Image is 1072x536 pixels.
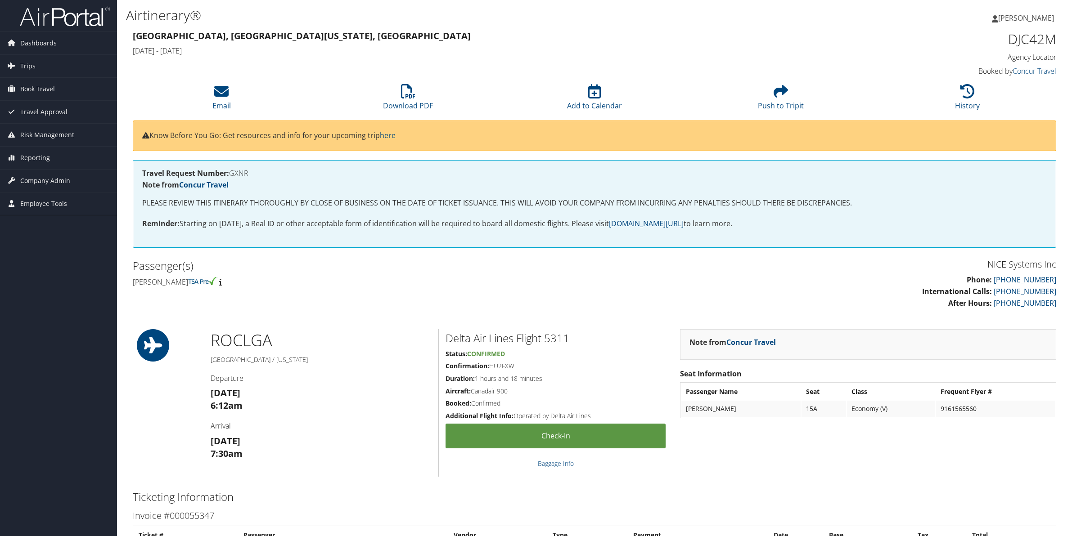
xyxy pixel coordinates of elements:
[836,30,1057,49] h1: DJC42M
[211,421,432,431] h4: Arrival
[133,509,1056,522] h3: Invoice #000055347
[133,489,1056,505] h2: Ticketing Information
[211,399,243,411] strong: 6:12am
[179,180,229,190] a: Concur Travel
[142,180,229,190] strong: Note from
[446,349,467,358] strong: Status:
[446,374,475,383] strong: Duration:
[133,46,822,56] h4: [DATE] - [DATE]
[383,89,433,111] a: Download PDF
[446,411,666,420] h5: Operated by Delta Air Lines
[380,130,396,140] a: here
[142,168,229,178] strong: Travel Request Number:
[211,329,432,352] h1: ROC LGA
[126,6,751,25] h1: Airtinerary®
[142,197,1047,209] p: PLEASE REVIEW THIS ITINERARY THOROUGHLY BY CLOSE OF BUSINESS ON THE DATE OF TICKET ISSUANCE. THIS...
[142,219,180,228] strong: Reminder:
[567,89,622,111] a: Add to Calendar
[955,89,980,111] a: History
[994,298,1056,308] a: [PHONE_NUMBER]
[992,4,1063,31] a: [PERSON_NAME]
[680,369,742,379] strong: Seat Information
[188,277,217,285] img: tsa-precheck.png
[20,55,36,77] span: Trips
[936,384,1055,400] th: Frequent Flyer #
[601,258,1056,271] h3: NICE Systems Inc
[847,401,936,417] td: Economy (V)
[967,275,992,285] strong: Phone:
[446,362,666,371] h5: HU2FXW
[446,374,666,383] h5: 1 hours and 18 minutes
[922,286,992,296] strong: International Calls:
[446,331,666,346] h2: Delta Air Lines Flight 5311
[20,147,50,169] span: Reporting
[1013,66,1056,76] a: Concur Travel
[802,384,846,400] th: Seat
[20,78,55,100] span: Book Travel
[20,101,68,123] span: Travel Approval
[211,387,240,399] strong: [DATE]
[998,13,1054,23] span: [PERSON_NAME]
[20,124,74,146] span: Risk Management
[20,192,67,215] span: Employee Tools
[142,170,1047,177] h4: GXNR
[802,401,846,417] td: 15A
[948,298,992,308] strong: After Hours:
[836,52,1057,62] h4: Agency Locator
[211,355,432,364] h5: [GEOGRAPHIC_DATA] / [US_STATE]
[609,219,684,228] a: [DOMAIN_NAME][URL]
[836,66,1057,76] h4: Booked by
[211,373,432,383] h4: Departure
[20,170,70,192] span: Company Admin
[689,337,776,347] strong: Note from
[212,89,231,111] a: Email
[211,447,243,460] strong: 7:30am
[133,258,588,273] h2: Passenger(s)
[847,384,936,400] th: Class
[20,32,57,54] span: Dashboards
[20,6,110,27] img: airportal-logo.png
[994,286,1056,296] a: [PHONE_NUMBER]
[681,401,801,417] td: [PERSON_NAME]
[446,399,471,407] strong: Booked:
[446,362,489,370] strong: Confirmation:
[446,399,666,408] h5: Confirmed
[211,435,240,447] strong: [DATE]
[446,387,471,395] strong: Aircraft:
[538,459,574,468] a: Baggage Info
[936,401,1055,417] td: 9161565560
[446,387,666,396] h5: Canadair 900
[142,130,1047,142] p: Know Before You Go: Get resources and info for your upcoming trip
[467,349,505,358] span: Confirmed
[726,337,776,347] a: Concur Travel
[446,411,513,420] strong: Additional Flight Info:
[994,275,1056,285] a: [PHONE_NUMBER]
[142,218,1047,230] p: Starting on [DATE], a Real ID or other acceptable form of identification will be required to boar...
[758,89,804,111] a: Push to Tripit
[446,424,666,448] a: Check-in
[133,277,588,287] h4: [PERSON_NAME]
[681,384,801,400] th: Passenger Name
[133,30,471,42] strong: [GEOGRAPHIC_DATA], [GEOGRAPHIC_DATA] [US_STATE], [GEOGRAPHIC_DATA]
